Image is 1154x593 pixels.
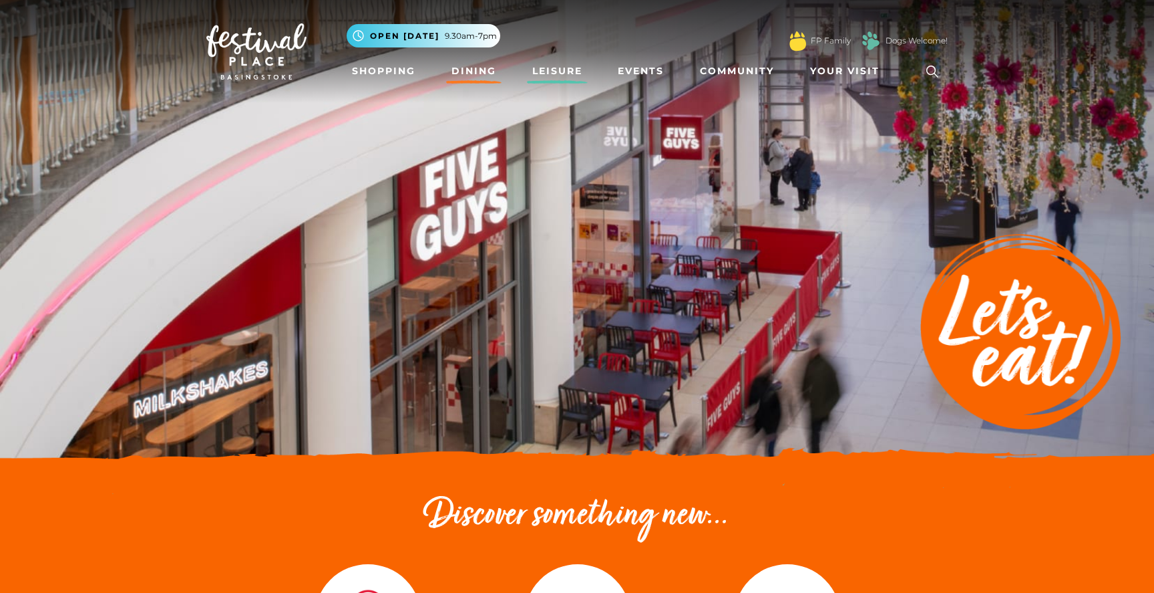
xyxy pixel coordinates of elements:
[206,23,307,80] img: Festival Place Logo
[886,35,948,47] a: Dogs Welcome!
[810,64,880,78] span: Your Visit
[347,59,421,84] a: Shopping
[206,495,948,538] h2: Discover something new...
[695,59,779,84] a: Community
[446,59,502,84] a: Dining
[370,30,439,42] span: Open [DATE]
[805,59,892,84] a: Your Visit
[445,30,497,42] span: 9.30am-7pm
[612,59,669,84] a: Events
[347,24,500,47] button: Open [DATE] 9.30am-7pm
[527,59,588,84] a: Leisure
[811,35,851,47] a: FP Family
